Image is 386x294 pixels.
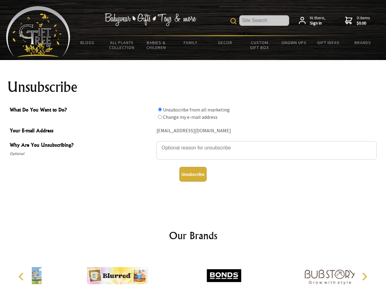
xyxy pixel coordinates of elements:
[310,15,325,26] span: Hi there,
[163,114,218,120] label: Change my e-mail address
[277,36,311,49] a: Grown Ups
[242,36,277,54] a: Custom Gift Box
[158,107,162,111] input: What Do You Want to Do?
[15,270,29,283] button: Previous
[139,36,174,54] a: Babies & Children
[10,150,153,157] span: Optional
[163,107,230,113] label: Unsubscribe from all marketing
[179,167,207,182] button: Unsubscribe
[208,36,242,49] a: Decor
[174,36,208,49] a: Family
[7,80,379,94] h1: Unsubscribe
[10,141,153,150] span: Why Are You Unsubscribing?
[70,36,105,49] a: BLOGS
[105,36,139,54] a: All Plants Collection
[10,106,153,115] span: What Do You Want to Do?
[345,15,370,26] a: 0 items$0.00
[10,127,153,136] span: Your E-mail Address
[239,15,289,26] input: Site Search
[158,115,162,119] input: What Do You Want to Do?
[310,21,325,26] strong: Sign in
[346,36,380,49] a: Brands
[358,270,371,283] button: Next
[12,228,374,243] h2: Our Brands
[156,141,377,160] textarea: Why Are You Unsubscribing?
[156,126,377,136] div: [EMAIL_ADDRESS][DOMAIN_NAME]
[230,18,237,24] img: product search
[105,13,196,26] img: Babywear - Gifts - Toys & more
[311,36,346,49] a: Gift Ideas
[299,15,325,26] a: Hi there,Sign in
[357,21,370,26] strong: $0.00
[6,6,70,57] img: Babyware - Gifts - Toys and more...
[357,15,370,26] span: 0 items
